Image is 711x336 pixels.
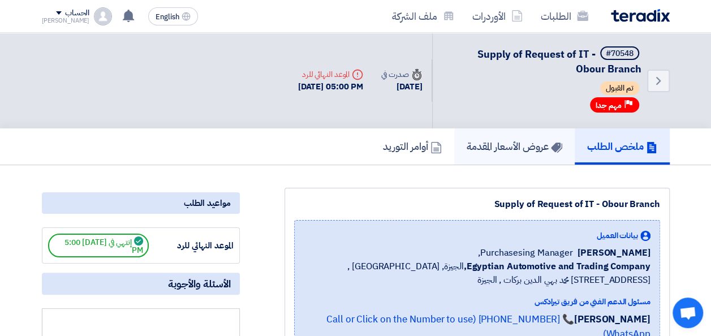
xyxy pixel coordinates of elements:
[606,50,634,58] div: #70548
[446,46,641,76] h5: Supply of Request of IT - Obour Branch
[304,260,650,287] span: الجيزة, [GEOGRAPHIC_DATA] ,[STREET_ADDRESS] محمد بهي الدين بركات , الجيزة
[168,277,231,290] span: الأسئلة والأجوبة
[463,260,650,273] b: Egyptian Automotive and Trading Company,
[478,246,573,260] span: Purchasesing Manager,
[370,128,454,165] a: أوامر التوريد
[596,100,622,111] span: مهم جدا
[532,3,597,29] a: الطلبات
[381,80,422,93] div: [DATE]
[578,246,650,260] span: [PERSON_NAME]
[65,8,89,18] div: الحساب
[298,80,364,93] div: [DATE] 05:00 PM
[94,7,112,25] img: profile_test.png
[304,296,650,308] div: مسئول الدعم الفني من فريق تيرادكس
[381,68,422,80] div: صدرت في
[42,192,240,214] div: مواعيد الطلب
[575,128,670,165] a: ملخص الطلب
[477,46,641,76] span: Supply of Request of IT - Obour Branch
[587,140,657,153] h5: ملخص الطلب
[156,13,179,21] span: English
[48,234,149,257] span: إنتهي في [DATE] 5:00 PM
[42,18,90,24] div: [PERSON_NAME]
[383,3,463,29] a: ملف الشركة
[149,239,234,252] div: الموعد النهائي للرد
[454,128,575,165] a: عروض الأسعار المقدمة
[611,9,670,22] img: Teradix logo
[463,3,532,29] a: الأوردرات
[597,230,638,242] span: بيانات العميل
[383,140,442,153] h5: أوامر التوريد
[294,197,660,211] div: Supply of Request of IT - Obour Branch
[148,7,198,25] button: English
[467,140,562,153] h5: عروض الأسعار المقدمة
[298,68,364,80] div: الموعد النهائي للرد
[673,298,703,328] a: Open chat
[600,81,639,95] span: تم القبول
[574,312,650,326] strong: [PERSON_NAME]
